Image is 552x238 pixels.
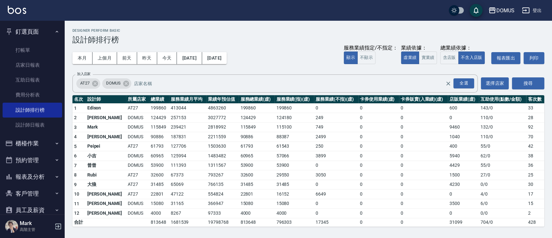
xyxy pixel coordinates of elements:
[239,142,275,151] td: 61793
[239,151,275,161] td: 60965
[20,227,53,232] p: 高階主管
[399,209,448,218] td: 0
[526,151,544,161] td: 38
[74,115,77,120] span: 2
[3,202,62,219] button: 員工及薪資
[72,28,544,33] h2: Designer Perform Basic
[239,189,275,199] td: 22801
[526,199,544,209] td: 15
[526,95,544,104] th: 客次數
[358,122,399,132] td: 0
[399,199,448,209] td: 0
[137,52,157,64] button: 昨天
[314,122,358,132] td: 749
[74,210,80,216] span: 12
[149,189,169,199] td: 22801
[314,95,358,104] th: 服務業績(不指)(虛)
[86,122,126,132] td: Mark
[126,199,149,209] td: DOMUS
[358,132,399,142] td: 0
[149,218,169,226] td: 813648
[169,122,206,132] td: 239421
[149,180,169,189] td: 31485
[126,132,149,142] td: DOMUS
[358,189,399,199] td: 0
[452,77,475,90] button: Open
[74,144,77,149] span: 5
[275,142,314,151] td: 61543
[479,132,526,142] td: 110 / 0
[206,189,239,199] td: 554824
[526,218,544,226] td: 428
[481,77,509,89] button: 選擇店家
[448,103,479,113] td: 600
[169,218,206,226] td: 1681539
[20,220,53,227] h5: Mark
[126,180,149,189] td: AT27
[399,180,448,189] td: 0
[3,73,62,87] a: 互助日報表
[3,135,62,152] button: 櫃檯作業
[3,152,62,169] button: 預約管理
[275,161,314,170] td: 53900
[526,161,544,170] td: 36
[479,151,526,161] td: 62 / 0
[206,161,239,170] td: 1311567
[86,103,126,113] td: Edison
[314,170,358,180] td: 3050
[149,209,169,218] td: 4000
[399,95,448,104] th: 卡券販賣(入業績)(虛)
[470,4,482,17] button: save
[206,103,239,113] td: 4863260
[169,132,206,142] td: 187831
[314,199,358,209] td: 0
[169,199,206,209] td: 31165
[3,103,62,118] a: 設計師排行榜
[126,122,149,132] td: DOMUS
[86,161,126,170] td: 曾曾
[399,170,448,180] td: 0
[275,132,314,142] td: 88387
[448,113,479,123] td: 0
[74,182,77,187] span: 9
[448,218,479,226] td: 31099
[479,95,526,104] th: 互助使用(點數/金額)
[5,220,18,233] img: Person
[401,45,437,51] div: 業績依據：
[479,218,526,226] td: 704 / 0
[86,142,126,151] td: Peipei
[448,142,479,151] td: 400
[117,52,137,64] button: 前天
[357,51,375,64] button: 不顯示
[126,209,149,218] td: DOMUS
[149,170,169,180] td: 32600
[3,23,62,40] button: 釘選頁面
[479,113,526,123] td: 110 / 0
[314,189,358,199] td: 6649
[169,142,206,151] td: 127706
[453,78,474,88] div: 全選
[149,132,169,142] td: 90886
[169,189,206,199] td: 47122
[132,78,457,89] input: 店家名稱
[74,153,77,158] span: 6
[358,199,399,209] td: 0
[314,161,358,170] td: 0
[358,161,399,170] td: 0
[72,35,544,44] h3: 設計師排行榜
[479,170,526,180] td: 27 / 0
[3,185,62,202] button: 客戶管理
[239,218,275,226] td: 813648
[526,180,544,189] td: 30
[358,95,399,104] th: 卡券使用業績(虛)
[86,151,126,161] td: 小吉
[496,6,514,15] div: DOMUS
[74,201,80,206] span: 11
[86,170,126,180] td: Rubi
[126,95,149,104] th: 所屬店家
[86,95,126,104] th: 設計師
[72,95,86,104] th: 名次
[149,142,169,151] td: 61793
[3,43,62,58] a: 打帳單
[314,132,358,142] td: 2499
